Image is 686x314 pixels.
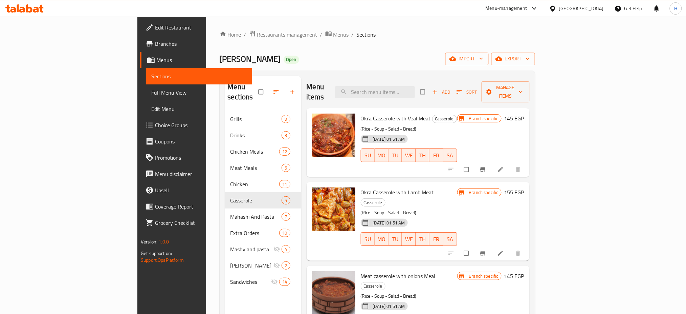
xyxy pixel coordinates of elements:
[482,81,530,102] button: Manage items
[230,229,280,237] span: Extra Orders
[257,31,317,39] span: Restaurants management
[377,151,386,160] span: MO
[457,88,477,96] span: Sort
[230,164,282,172] span: Meat Meals
[146,68,252,84] a: Sections
[220,51,281,66] span: [PERSON_NAME]
[391,234,400,244] span: TU
[432,234,441,244] span: FR
[451,55,483,63] span: import
[156,56,247,64] span: Menus
[280,279,290,285] span: 14
[402,149,416,162] button: WE
[146,101,252,117] a: Edit Menu
[158,237,169,246] span: 1.0.0
[140,166,252,182] a: Menu disclaimer
[416,149,430,162] button: TH
[155,137,247,145] span: Coupons
[511,246,527,261] button: delete
[282,213,290,221] div: items
[445,53,489,65] button: import
[325,30,349,39] a: Menus
[430,87,452,97] span: Add item
[140,215,252,231] a: Grocery Checklist
[230,213,282,221] span: Mahashi And Pasta
[282,116,290,122] span: 9
[155,202,247,211] span: Coverage Report
[230,196,282,204] span: Casserole
[429,149,443,162] button: FR
[230,115,282,123] span: Grills
[402,232,416,246] button: WE
[230,245,274,253] span: Mashy and pasta
[282,196,290,204] div: items
[364,151,372,160] span: SU
[405,234,413,244] span: WE
[559,5,604,12] div: [GEOGRAPHIC_DATA]
[361,232,375,246] button: SU
[271,278,278,285] svg: Inactive section
[460,163,474,176] span: Select to update
[225,143,301,160] div: Chicken Meals12
[432,115,457,123] div: Casserole
[405,151,413,160] span: WE
[155,40,247,48] span: Branches
[279,278,290,286] div: items
[273,262,280,269] svg: Inactive section
[430,87,452,97] button: Add
[416,85,430,98] span: Select section
[141,249,172,258] span: Get support on:
[151,105,247,113] span: Edit Menu
[487,83,524,100] span: Manage items
[504,188,524,197] h6: 155 EGP
[225,127,301,143] div: Drinks3
[375,232,389,246] button: MO
[230,131,282,139] span: Drinks
[320,31,323,39] li: /
[225,176,301,192] div: Chicken11
[511,162,527,177] button: delete
[146,84,252,101] a: Full Menu View
[361,292,457,300] p: (Rice - Soup - Salad - Bread)
[460,247,474,260] span: Select to update
[269,84,285,99] span: Sort sections
[225,108,301,293] nav: Menu sections
[446,151,455,160] span: SA
[497,250,505,257] a: Edit menu item
[377,234,386,244] span: MO
[375,149,389,162] button: MO
[352,31,354,39] li: /
[361,282,385,290] span: Casserole
[491,53,535,65] button: export
[282,115,290,123] div: items
[282,131,290,139] div: items
[370,303,408,310] span: [DATE] 01:51 AM
[284,56,299,64] div: Open
[140,117,252,133] a: Choice Groups
[155,219,247,227] span: Grocery Checklist
[433,115,457,123] span: Casserole
[361,149,375,162] button: SU
[230,261,274,270] div: Al Arnaouti Trays
[285,84,301,99] button: Add section
[361,271,436,281] span: Meat casserole with onions Meal
[361,125,457,133] p: (Rice - Soup - Salad - Bread)
[282,245,290,253] div: items
[141,256,184,264] a: Support.OpsPlatform
[225,241,301,257] div: Mashy and pasta4
[361,199,385,207] span: Casserole
[370,220,408,226] span: [DATE] 01:51 AM
[443,232,457,246] button: SA
[475,246,492,261] button: Branch-specific-item
[220,30,535,39] nav: breadcrumb
[140,52,252,68] a: Menus
[230,278,271,286] div: Sandwiches
[391,151,400,160] span: TU
[225,257,301,274] div: [PERSON_NAME] Trays2
[497,55,530,63] span: export
[282,165,290,171] span: 5
[280,181,290,188] span: 11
